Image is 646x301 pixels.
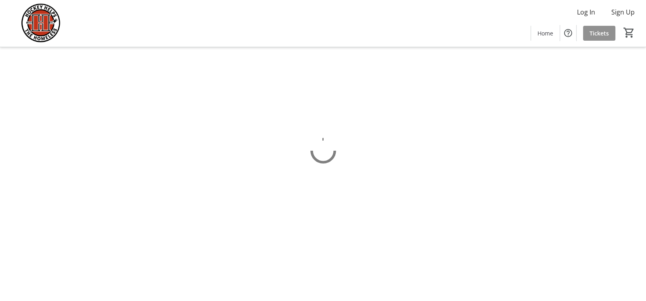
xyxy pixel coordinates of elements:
button: Help [560,25,576,41]
span: Log In [577,7,595,17]
a: Home [531,26,560,41]
img: Hockey Helps the Homeless's Logo [5,3,77,44]
button: Cart [622,25,636,40]
span: Sign Up [611,7,635,17]
button: Sign Up [605,6,641,19]
span: Tickets [590,29,609,37]
button: Log In [571,6,602,19]
a: Tickets [583,26,615,41]
span: Home [537,29,553,37]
